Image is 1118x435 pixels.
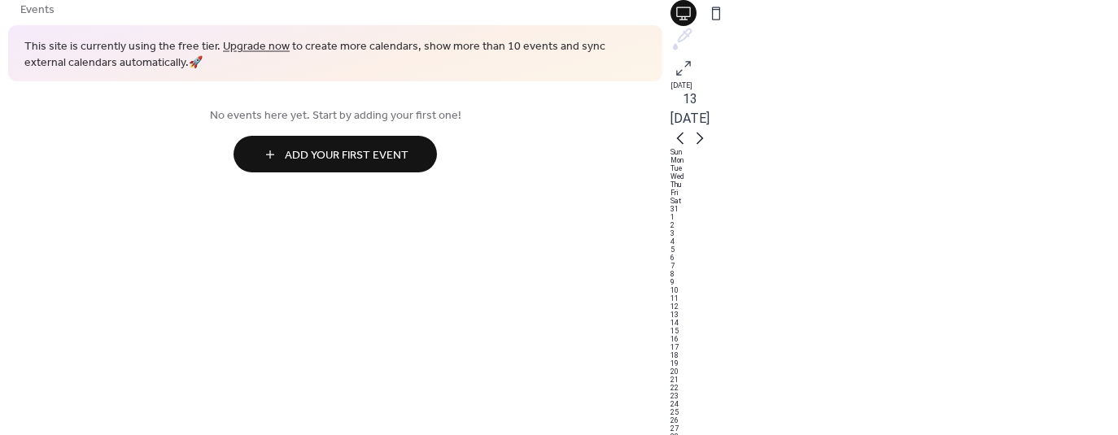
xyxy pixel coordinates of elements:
div: 15 [670,327,1118,335]
div: 8 [670,270,1118,278]
div: 13 [670,311,1118,319]
div: Mon [670,156,1118,164]
div: 18 [670,351,1118,359]
div: 27 [670,424,1118,433]
div: 23 [670,392,1118,400]
div: 6 [670,254,1118,262]
div: [DATE] [670,81,1118,89]
span: Add Your First Event [285,147,408,164]
div: 19 [670,359,1118,368]
div: 4 [670,237,1118,246]
div: 22 [670,384,1118,392]
div: 17 [670,343,1118,351]
div: 11 [670,294,1118,302]
div: Wed [670,172,1118,181]
div: 12 [670,302,1118,311]
div: 21 [670,376,1118,384]
span: This site is currently using the free tier. to create more calendars, show more than 10 events an... [24,39,646,71]
div: 26 [670,416,1118,424]
a: Upgrade now [223,36,290,58]
button: Add Your First Event [234,136,437,172]
div: Fri [670,189,1118,197]
div: Sun [670,148,1118,156]
a: Add Your First Event [20,136,650,172]
div: 10 [670,286,1118,294]
div: 16 [670,335,1118,343]
button: 13[DATE] [665,85,715,133]
div: 14 [670,319,1118,327]
div: Sat [670,197,1118,205]
div: 9 [670,278,1118,286]
div: 7 [670,262,1118,270]
div: 3 [670,229,1118,237]
div: 24 [670,400,1118,408]
span: No events here yet. Start by adding your first one! [20,107,650,124]
div: Tue [670,164,1118,172]
div: 31 [670,205,1118,213]
div: 2 [670,221,1118,229]
div: Thu [670,181,1118,189]
div: 20 [670,368,1118,376]
div: 25 [670,408,1118,416]
div: 1 [670,213,1118,221]
div: 5 [670,246,1118,254]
